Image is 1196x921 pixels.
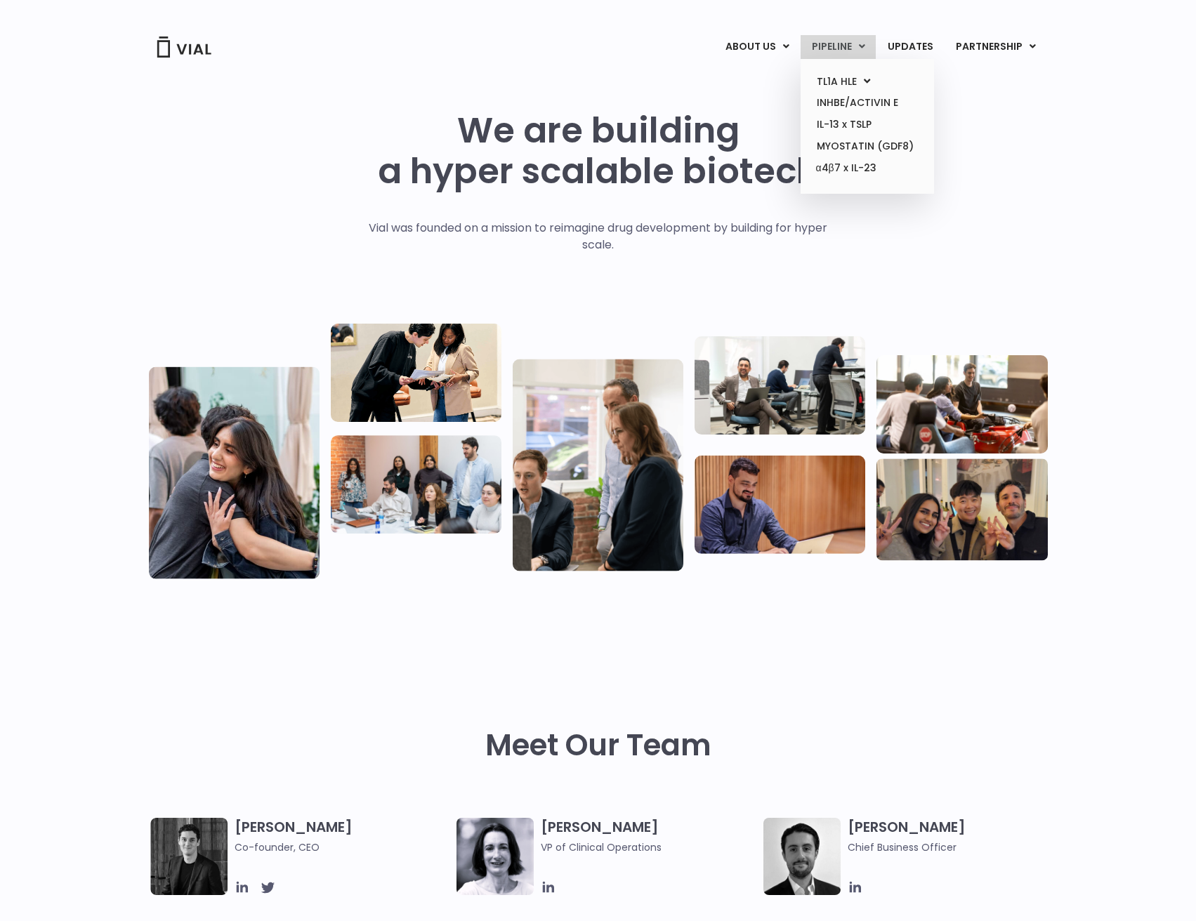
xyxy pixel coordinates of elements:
a: α4β7 x IL-23 [806,157,928,180]
h3: [PERSON_NAME] [848,818,1063,855]
a: MYOSTATIN (GDF8) [806,135,928,157]
a: ABOUT USMenu Toggle [714,35,800,59]
a: INHBE/ACTIVIN E [806,92,928,114]
span: Co-founder, CEO [235,840,450,855]
a: PARTNERSHIPMenu Toggle [945,35,1047,59]
img: Image of smiling woman named Amy [456,818,534,895]
h1: We are building a hyper scalable biotech [378,110,819,192]
span: VP of Clinical Operations [541,840,756,855]
a: TL1A HLEMenu Toggle [806,71,928,93]
a: PIPELINEMenu Toggle [801,35,876,59]
p: Vial was founded on a mission to reimagine drug development by building for hyper scale. [354,220,842,253]
img: Vial Logo [156,37,212,58]
img: Group of 3 people smiling holding up the peace sign [876,458,1047,560]
img: A black and white photo of a man in a suit attending a Summit. [150,818,228,895]
img: Group of three people standing around a computer looking at the screen [513,359,683,571]
h2: Meet Our Team [485,729,711,762]
img: Eight people standing and sitting in an office [331,435,501,534]
img: Three people working in an office [695,336,865,435]
img: Man working at a computer [695,455,865,553]
img: Two people looking at a paper talking. [331,324,501,422]
img: A black and white photo of a man in a suit holding a vial. [763,818,841,895]
img: Vial Life [149,366,320,578]
img: Group of people playing whirlyball [876,355,1047,453]
h3: [PERSON_NAME] [235,818,450,855]
span: Chief Business Officer [848,840,1063,855]
h3: [PERSON_NAME] [541,818,756,855]
a: IL-13 x TSLP [806,114,928,135]
a: UPDATES [876,35,944,59]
